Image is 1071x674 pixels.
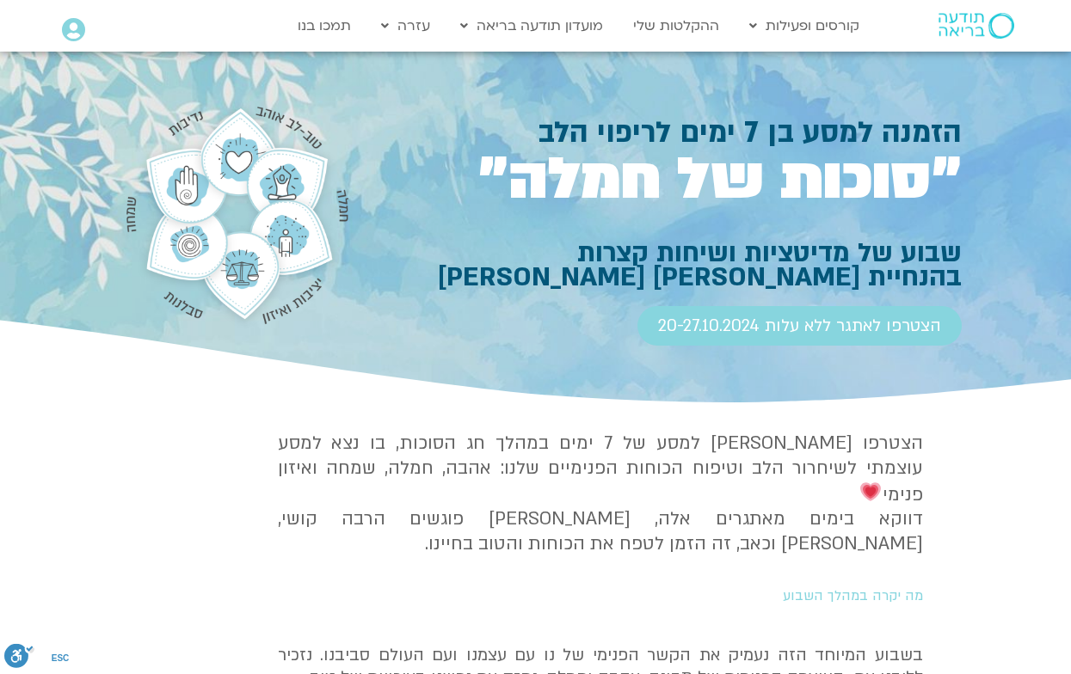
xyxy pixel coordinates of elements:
[860,481,881,502] img: 💗
[278,432,923,557] h4: הצטרפו [PERSON_NAME] למסע של 7 ימים במהלך חג הסוכות, בו נצא למסע עוצמתי לשיחרור הלב וטיפוח הכוחות...
[289,9,360,42] a: תמכו בנו
[637,306,962,346] a: הצטרפו לאתגר ללא עלות 20-27.10.2024
[452,9,612,42] a: מועדון תודעה בריאה
[625,9,728,42] a: ההקלטות שלי
[366,153,962,206] h1: ״סוכות של חמלה״
[372,9,439,42] a: עזרה
[939,13,1014,39] img: תודעה בריאה
[366,241,962,289] h1: שבוע של מדיטציות ושיחות קצרות בהנחיית [PERSON_NAME] [PERSON_NAME]
[741,9,868,42] a: קורסים ופעילות
[366,119,962,146] h1: הזמנה למסע בן 7 ימים לריפוי הלב
[658,316,941,335] span: הצטרפו לאתגר ללא עלות 20-27.10.2024
[285,588,923,604] h2: מה יקרה במהלך השבוע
